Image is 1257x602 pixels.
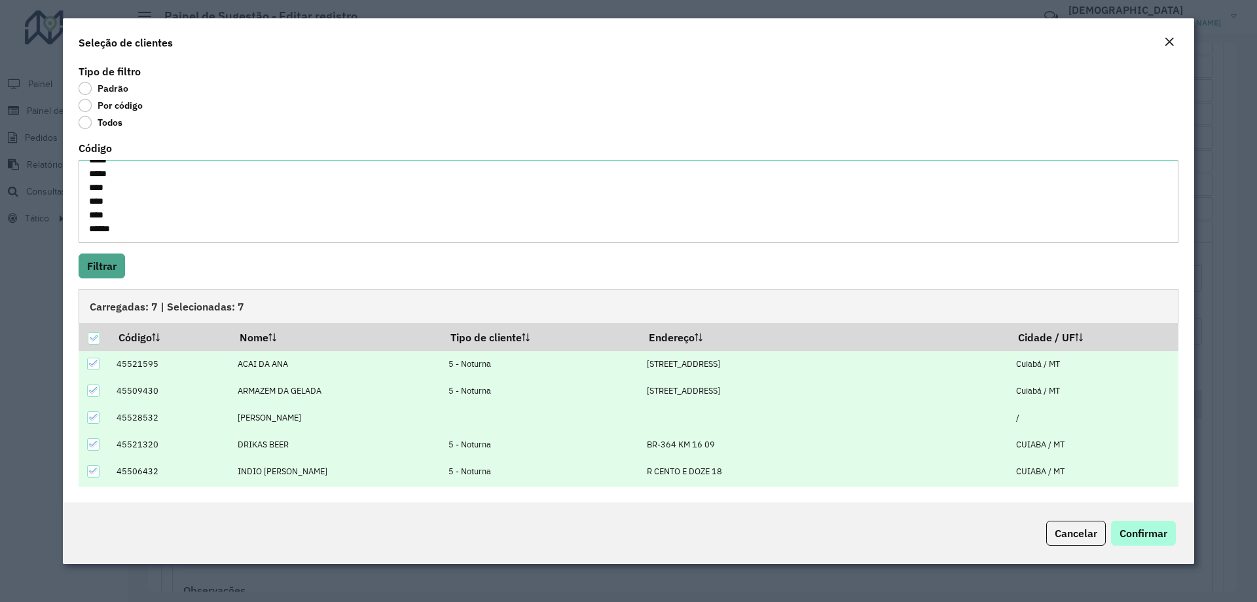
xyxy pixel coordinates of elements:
th: Nome [230,323,442,350]
td: R DESEMBARGADOR ALIRIO FIGUEIRED190 [640,485,1010,512]
td: ACAI DA ANA [230,351,442,378]
td: 5 - Noturna [442,431,640,458]
td: 5 - Noturna [442,351,640,378]
td: 5 - Noturna [442,458,640,485]
td: 45528532 [109,404,230,431]
th: Endereço [640,323,1010,350]
span: Cancelar [1055,527,1097,540]
td: 45521320 [109,431,230,458]
td: [STREET_ADDRESS] [640,351,1010,378]
td: [PERSON_NAME] DO [230,485,442,512]
label: Todos [79,116,122,129]
td: CUIABA / MT [1009,431,1178,458]
label: Código [79,140,112,156]
button: Confirmar [1111,521,1176,546]
td: Cuiabá / MT [1009,351,1178,378]
td: BR-364 KM 16 09 [640,431,1010,458]
th: Código [109,323,230,350]
td: / [1009,404,1178,431]
td: Cuiabá / MT [1009,377,1178,404]
label: Padrão [79,82,128,95]
td: 45505772 [109,485,230,512]
td: R CENTO E DOZE 18 [640,458,1010,485]
td: CUIABA / MT [1009,485,1178,512]
button: Filtrar [79,254,125,278]
td: CUIABA / MT [1009,458,1178,485]
button: Close [1160,34,1178,51]
button: Cancelar [1046,521,1106,546]
em: Fechar [1164,37,1175,47]
th: Cidade / UF [1009,323,1178,350]
td: 5 - Noturna [442,377,640,404]
td: 5 - Noturna [442,485,640,512]
td: ARMAZEM DA GELADA [230,377,442,404]
td: INDIO [PERSON_NAME] [230,458,442,485]
td: 45521595 [109,351,230,378]
td: [STREET_ADDRESS] [640,377,1010,404]
td: DRIKAS BEER [230,431,442,458]
label: Tipo de filtro [79,64,141,79]
label: Por código [79,99,143,112]
span: Confirmar [1120,527,1167,540]
td: [PERSON_NAME] [230,404,442,431]
div: Carregadas: 7 | Selecionadas: 7 [79,289,1178,323]
td: 45509430 [109,377,230,404]
td: 45506432 [109,458,230,485]
h4: Seleção de clientes [79,35,173,50]
th: Tipo de cliente [442,323,640,350]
